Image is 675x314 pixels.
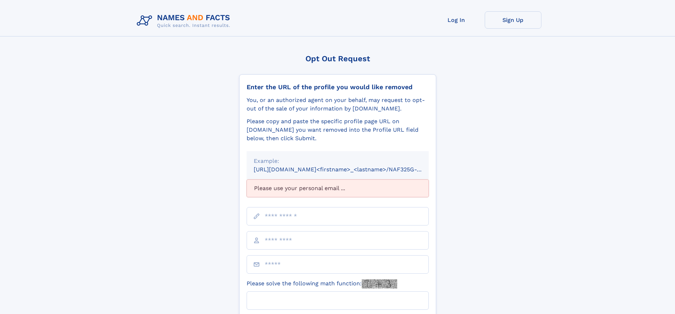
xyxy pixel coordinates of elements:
div: Example: [254,157,422,165]
label: Please solve the following math function: [247,279,397,289]
img: Logo Names and Facts [134,11,236,30]
small: [URL][DOMAIN_NAME]<firstname>_<lastname>/NAF325G-xxxxxxxx [254,166,442,173]
a: Sign Up [485,11,541,29]
div: You, or an authorized agent on your behalf, may request to opt-out of the sale of your informatio... [247,96,429,113]
div: Please copy and paste the specific profile page URL on [DOMAIN_NAME] you want removed into the Pr... [247,117,429,143]
a: Log In [428,11,485,29]
div: Enter the URL of the profile you would like removed [247,83,429,91]
div: Please use your personal email ... [247,179,429,197]
div: Opt Out Request [239,54,436,63]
